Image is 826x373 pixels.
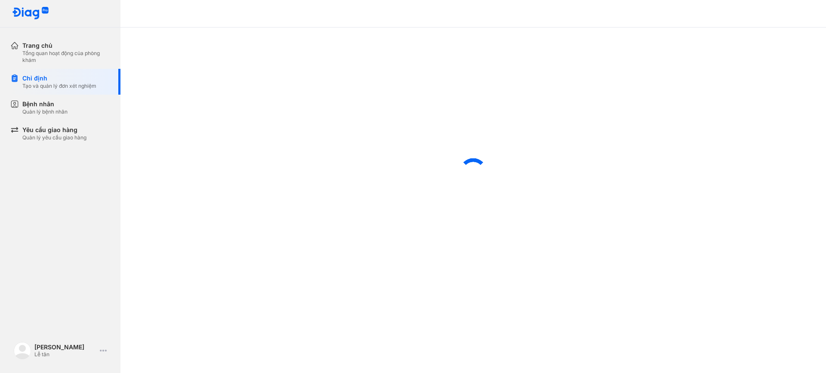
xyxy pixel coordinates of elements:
[34,343,96,351] div: [PERSON_NAME]
[22,126,86,134] div: Yêu cầu giao hàng
[22,50,110,64] div: Tổng quan hoạt động của phòng khám
[22,83,96,89] div: Tạo và quản lý đơn xét nghiệm
[12,7,49,20] img: logo
[22,108,68,115] div: Quản lý bệnh nhân
[22,134,86,141] div: Quản lý yêu cầu giao hàng
[34,351,96,358] div: Lễ tân
[14,342,31,359] img: logo
[22,74,96,83] div: Chỉ định
[22,41,110,50] div: Trang chủ
[22,100,68,108] div: Bệnh nhân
